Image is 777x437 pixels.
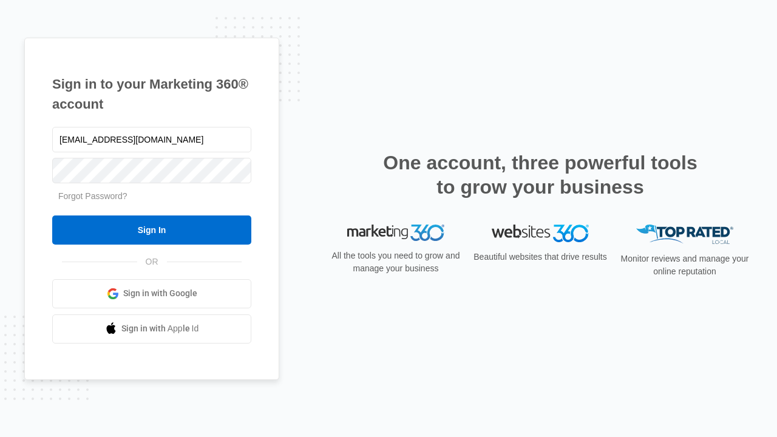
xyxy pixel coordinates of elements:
[52,314,251,344] a: Sign in with Apple Id
[137,256,167,268] span: OR
[58,191,127,201] a: Forgot Password?
[492,225,589,242] img: Websites 360
[52,215,251,245] input: Sign In
[52,279,251,308] a: Sign in with Google
[472,251,608,263] p: Beautiful websites that drive results
[617,252,753,278] p: Monitor reviews and manage your online reputation
[121,322,199,335] span: Sign in with Apple Id
[347,225,444,242] img: Marketing 360
[636,225,733,245] img: Top Rated Local
[328,249,464,275] p: All the tools you need to grow and manage your business
[123,287,197,300] span: Sign in with Google
[52,127,251,152] input: Email
[52,74,251,114] h1: Sign in to your Marketing 360® account
[379,151,701,199] h2: One account, three powerful tools to grow your business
